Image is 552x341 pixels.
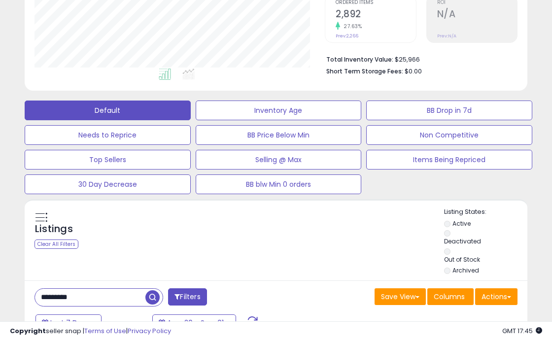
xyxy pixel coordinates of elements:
button: Save View [375,288,426,305]
button: Selling @ Max [196,150,362,170]
button: Default [25,101,191,120]
button: 30 Day Decrease [25,174,191,194]
h2: 2,892 [336,8,415,22]
span: $0.00 [405,67,422,76]
h5: Listings [35,222,73,236]
strong: Copyright [10,326,46,336]
p: Listing States: [444,207,527,217]
button: Top Sellers [25,150,191,170]
div: Clear All Filters [34,239,78,249]
button: Columns [427,288,474,305]
li: $25,966 [326,53,510,65]
button: Needs to Reprice [25,125,191,145]
button: Filters [168,288,207,306]
a: Privacy Policy [128,326,171,336]
button: BB Price Below Min [196,125,362,145]
small: Prev: 2,266 [336,33,358,39]
a: Terms of Use [84,326,126,336]
label: Out of Stock [444,255,480,264]
button: Items Being Repriced [366,150,532,170]
small: 27.63% [340,23,362,30]
span: 2025-09-9 17:45 GMT [502,326,542,336]
small: Prev: N/A [437,33,456,39]
button: BB Drop in 7d [366,101,532,120]
h2: N/A [437,8,517,22]
label: Active [452,219,471,228]
b: Short Term Storage Fees: [326,67,403,75]
button: Non Competitive [366,125,532,145]
b: Total Inventory Value: [326,55,393,64]
button: Actions [475,288,517,305]
label: Archived [452,266,479,274]
div: seller snap | | [10,327,171,336]
button: Inventory Age [196,101,362,120]
label: Deactivated [444,237,481,245]
button: BB blw Min 0 orders [196,174,362,194]
span: Columns [434,292,465,302]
